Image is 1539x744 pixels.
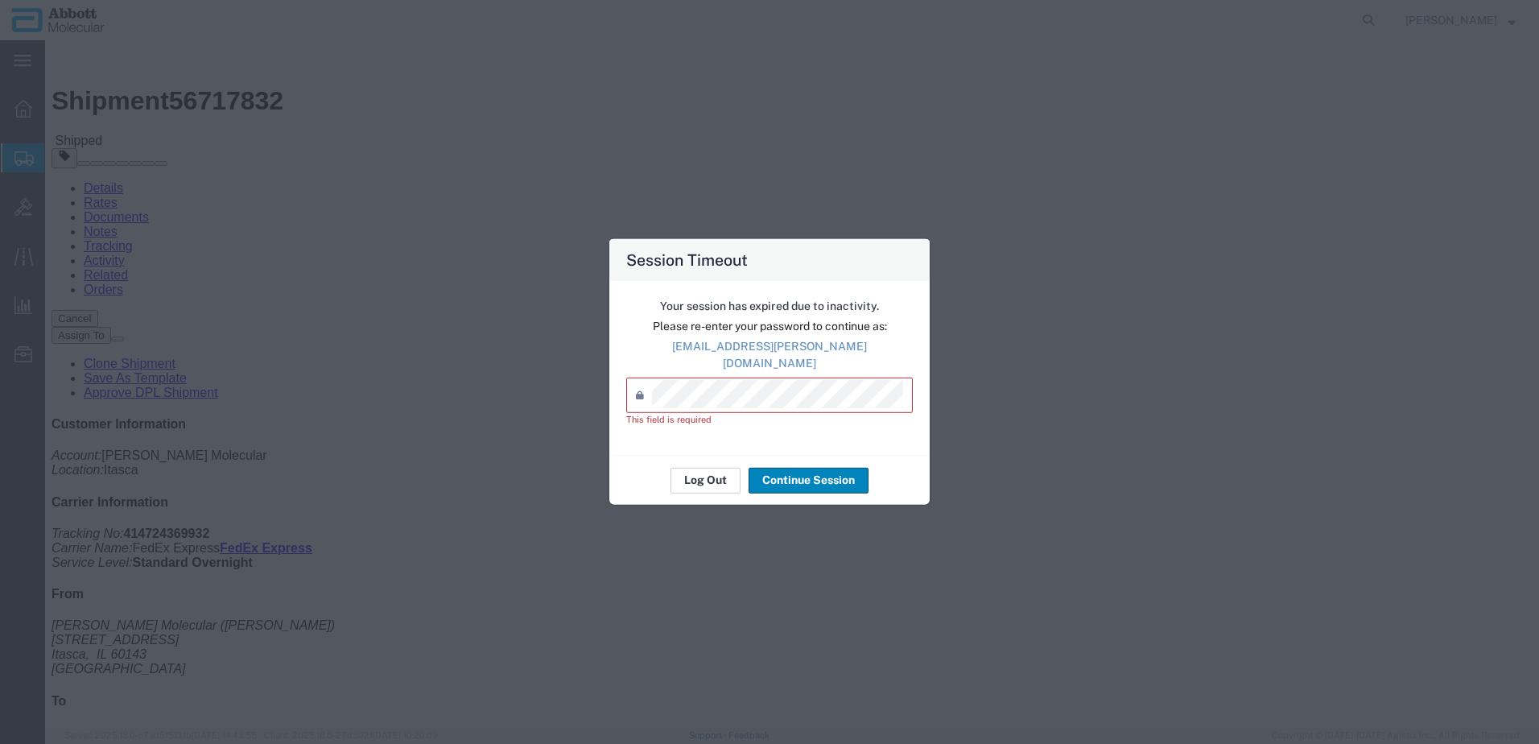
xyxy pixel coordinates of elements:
p: Please re-enter your password to continue as: [626,318,913,335]
button: Log Out [670,467,741,493]
button: Continue Session [749,467,869,493]
p: Your session has expired due to inactivity. [626,298,913,315]
h4: Session Timeout [626,248,748,271]
p: [EMAIL_ADDRESS][PERSON_NAME][DOMAIN_NAME] [626,338,913,372]
div: This field is required [626,413,913,427]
